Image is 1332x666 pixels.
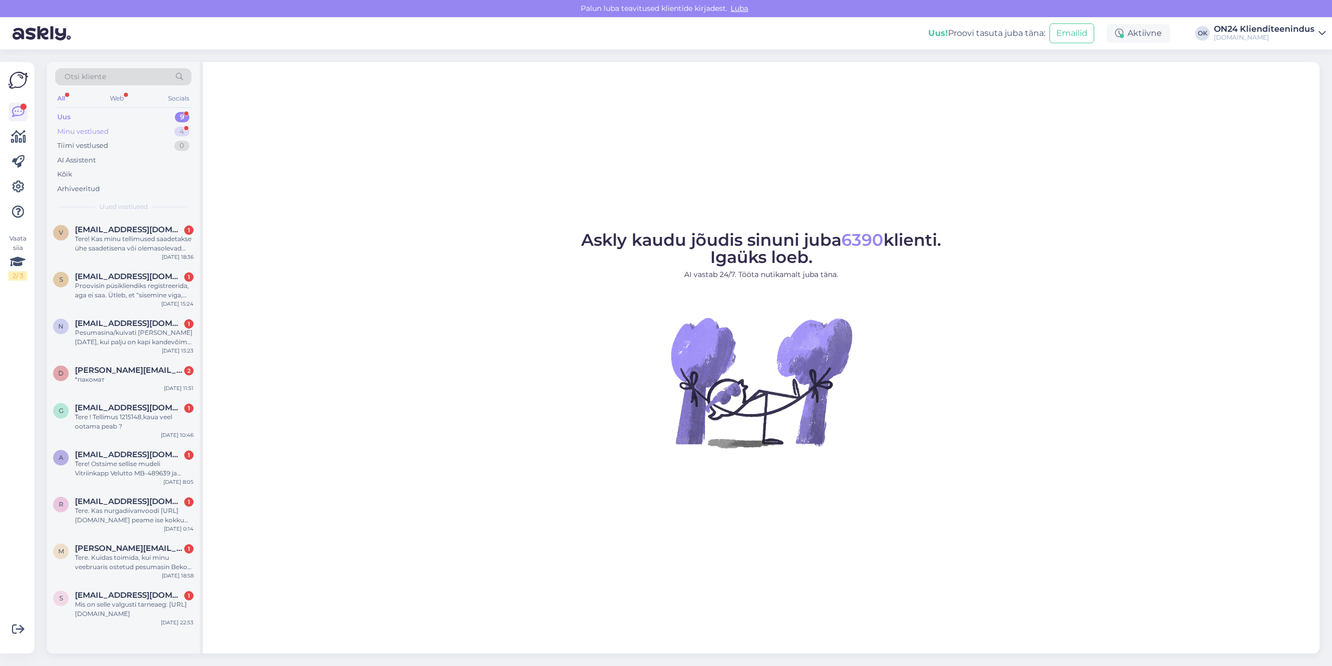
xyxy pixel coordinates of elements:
div: All [55,92,67,105]
div: [DATE] 15:23 [162,347,194,355]
div: 0 [174,141,189,151]
div: Tere! Ostsime sellise mudeli Vitriinkapp Velutto MB-489639 ja kahjuks vitriiniklaas läks katki. K... [75,459,194,478]
span: D [58,369,63,377]
span: Vilba.kadri@gmail.com [75,225,183,234]
div: Proovi tasuta juba täna: [928,27,1045,40]
span: Uued vestlused [99,202,148,211]
div: [DATE] 15:24 [161,300,194,308]
span: Otsi kliente [65,71,106,82]
span: V [59,229,63,236]
span: n [58,322,63,330]
div: [DATE] 22:53 [161,619,194,626]
span: siim@hot.ee [75,590,183,600]
span: s [59,275,63,283]
span: M [58,547,64,555]
div: 1 [184,544,194,554]
div: [DATE] 0:14 [164,525,194,533]
div: OK [1195,26,1210,41]
div: 9 [175,112,189,122]
div: *пакомат [75,375,194,384]
div: Tere. Kuidas toimida, kui minu veebruaris ostetud pesumasin Beko enam ei tööta. [PERSON_NAME] hak... [75,553,194,572]
div: 1 [184,225,194,235]
div: Uus [57,112,71,122]
div: 1 [184,591,194,600]
div: Tiimi vestlused [57,141,108,151]
span: r [59,500,63,508]
div: Arhiveeritud [57,184,100,194]
div: 1 [184,272,194,282]
span: nele.mandla@gmail.com [75,319,183,328]
div: Tere. Kas nurgadiivanvoodi [URL][DOMAIN_NAME] peame ise kokku panema, või ta on juba paigaldamise... [75,506,194,525]
div: 1 [184,404,194,413]
img: No Chat active [668,288,855,476]
span: s [59,594,63,602]
div: AI Assistent [57,155,96,166]
span: Marge.ryytel@gmail.com [75,544,183,553]
span: a.ziedjalis@gmail.com [75,450,183,459]
div: Proovisin püsikliendiks registreerida, aga ei saa. Ütleb, et “sisemine viga, teavitage klienditee... [75,281,194,300]
span: sirlejaanus@gmail.com [75,272,183,281]
div: [DATE] 8:05 [163,478,194,486]
b: Uus! [928,28,948,38]
div: Kõik [57,169,72,180]
div: 4 [174,127,189,137]
div: Mis on selle valgusti tarneaeg: [URL][DOMAIN_NAME] [75,600,194,619]
button: Emailid [1049,23,1094,43]
span: Askly kaudu jõudis sinuni juba klienti. Igaüks loeb. [581,230,941,267]
a: ON24 Klienditeenindus[DOMAIN_NAME] [1214,25,1326,42]
div: 1 [184,319,194,329]
span: Gertug34@gmail.com [75,403,183,412]
div: Vaata siia [8,234,27,281]
div: Tere! Kas minu tellimused saadetakse ühe saadetisena või olemasolevad esemed saadetakse ikka varem? [75,234,194,253]
div: 1 [184,497,194,507]
div: [DATE] 11:51 [164,384,194,392]
span: G [59,407,63,414]
span: Luba [727,4,751,13]
div: Minu vestlused [57,127,109,137]
div: [DATE] 10:46 [161,431,194,439]
div: Web [108,92,126,105]
span: rincontrina@hotmail.com [75,497,183,506]
p: AI vastab 24/7. Tööta nutikamalt juba täna. [581,269,941,280]
span: Diana.jegorova9@gmail.com [75,366,183,375]
div: Socials [166,92,191,105]
img: Askly Logo [8,70,28,90]
div: 2 [184,366,194,375]
div: [DATE] 18:36 [162,253,194,261]
span: a [59,454,63,461]
span: 6390 [841,230,883,250]
div: Tere ! Tellimus 1215148,kaua veel ootama peab ? [75,412,194,431]
div: Pesumasina/kuivati [PERSON_NAME][DATE], kui palju on kapi kandevõime kilogrammides [75,328,194,347]
div: 2 / 3 [8,271,27,281]
div: Aktiivne [1107,24,1170,43]
div: 1 [184,450,194,460]
div: ON24 Klienditeenindus [1214,25,1314,33]
div: [DATE] 18:58 [162,572,194,580]
div: [DOMAIN_NAME] [1214,33,1314,42]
